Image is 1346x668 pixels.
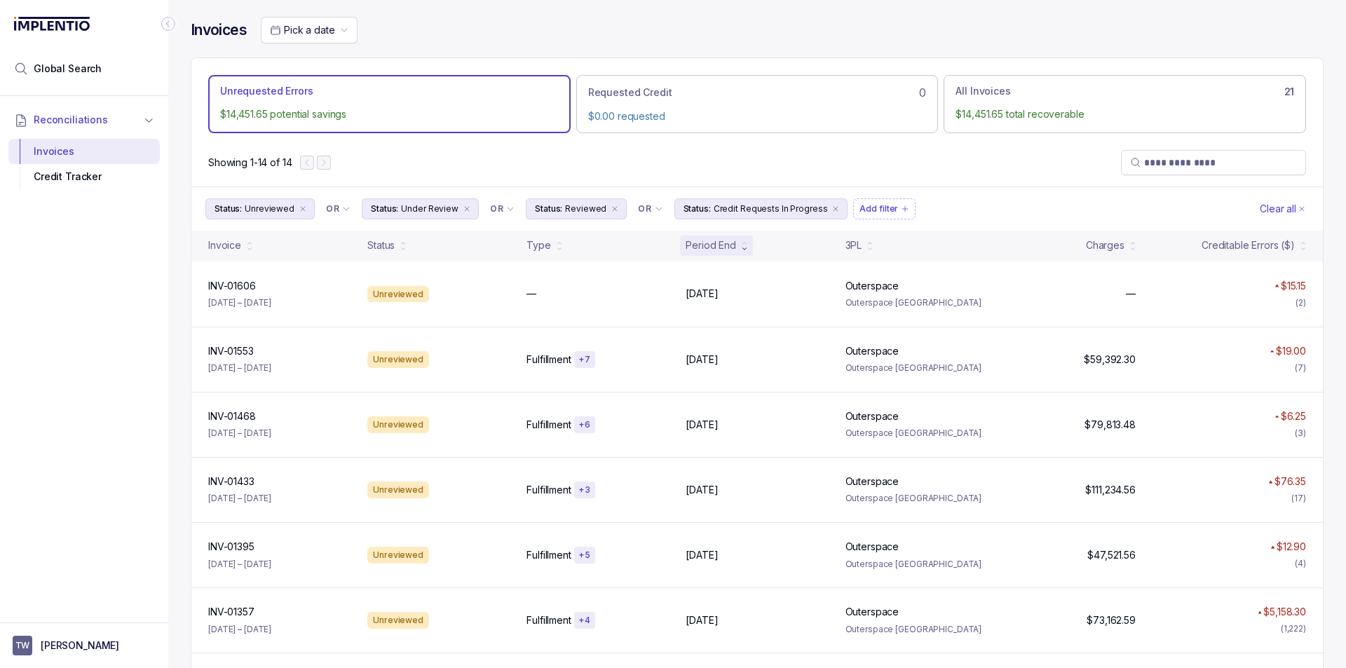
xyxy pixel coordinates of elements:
[956,107,1294,121] p: $14,451.65 total recoverable
[845,540,899,554] p: Outerspace
[1274,475,1306,489] p: $76.35
[956,84,1010,98] p: All Invoices
[686,287,718,301] p: [DATE]
[1284,86,1294,97] h6: 21
[1281,279,1306,293] p: $15.15
[1126,287,1136,301] p: —
[1281,409,1306,423] p: $6.25
[686,238,736,252] div: Period End
[326,203,339,214] p: OR
[714,202,828,216] p: Credit Requests In Progress
[526,613,571,627] p: Fulfillment
[367,416,429,433] div: Unreviewed
[8,104,160,135] button: Reconciliations
[208,605,254,619] p: INV-01357
[1270,545,1274,549] img: red pointer upwards
[13,636,156,655] button: User initials[PERSON_NAME]
[208,622,271,636] p: [DATE] – [DATE]
[686,613,718,627] p: [DATE]
[845,557,988,571] p: Outerspace [GEOGRAPHIC_DATA]
[20,164,149,189] div: Credit Tracker
[526,353,571,367] p: Fulfillment
[845,296,988,310] p: Outerspace [GEOGRAPHIC_DATA]
[20,139,149,164] div: Invoices
[1268,480,1272,484] img: red pointer upwards
[684,202,711,216] p: Status:
[326,203,351,214] li: Filter Chip Connector undefined
[208,557,271,571] p: [DATE] – [DATE]
[1087,548,1136,562] p: $47,521.56
[367,238,395,252] div: Status
[34,62,102,76] span: Global Search
[526,548,571,562] p: Fulfillment
[208,426,271,440] p: [DATE] – [DATE]
[208,361,271,375] p: [DATE] – [DATE]
[609,203,620,214] div: remove content
[686,483,718,497] p: [DATE]
[1258,611,1262,614] img: red pointer upwards
[1276,344,1306,358] p: $19.00
[526,198,627,219] button: Filter Chip Reviewed
[484,199,520,219] button: Filter Chip Connector undefined
[208,156,292,170] div: Remaining page entries
[578,550,591,561] p: + 5
[320,199,356,219] button: Filter Chip Connector undefined
[674,198,848,219] button: Filter Chip Credit Requests In Progress
[215,202,242,216] p: Status:
[297,203,308,214] div: remove content
[830,203,841,214] div: remove content
[1274,284,1279,287] img: red pointer upwards
[845,622,988,636] p: Outerspace [GEOGRAPHIC_DATA]
[1085,483,1135,497] p: $111,234.56
[490,203,503,214] p: OR
[588,86,672,100] p: Requested Credit
[270,23,334,37] search: Date Range Picker
[638,203,651,214] p: OR
[1086,238,1124,252] div: Charges
[565,202,606,216] p: Reviewed
[367,286,429,303] div: Unreviewed
[371,202,398,216] p: Status:
[1257,198,1309,219] button: Clear Filters
[526,483,571,497] p: Fulfillment
[526,287,536,301] p: —
[526,238,550,252] div: Type
[208,540,254,554] p: INV-01395
[367,482,429,498] div: Unreviewed
[205,198,315,219] li: Filter Chip Unreviewed
[1291,491,1306,505] div: (17)
[401,202,458,216] p: Under Review
[490,203,515,214] li: Filter Chip Connector undefined
[245,202,294,216] p: Unreviewed
[526,418,571,432] p: Fulfillment
[13,636,32,655] span: User initials
[845,238,862,252] div: 3PL
[160,15,177,32] div: Collapse Icon
[208,475,254,489] p: INV-01433
[220,107,559,121] p: $14,451.65 potential savings
[208,409,256,423] p: INV-01468
[284,24,334,36] span: Pick a date
[362,198,479,219] li: Filter Chip Under Review
[261,17,358,43] button: Date Range Picker
[34,113,108,127] span: Reconciliations
[8,136,160,193] div: Reconciliations
[220,84,313,98] p: Unrequested Errors
[208,344,254,358] p: INV-01553
[208,75,1306,132] ul: Action Tab Group
[41,639,119,653] p: [PERSON_NAME]
[1296,296,1306,310] div: (2)
[1295,557,1306,571] div: (4)
[1295,361,1306,375] div: (7)
[845,409,899,423] p: Outerspace
[1270,350,1274,353] img: red pointer upwards
[578,354,591,365] p: + 7
[208,279,256,293] p: INV-01606
[845,344,899,358] p: Outerspace
[638,203,662,214] li: Filter Chip Connector undefined
[578,419,591,430] p: + 6
[208,296,271,310] p: [DATE] – [DATE]
[1087,613,1136,627] p: $73,162.59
